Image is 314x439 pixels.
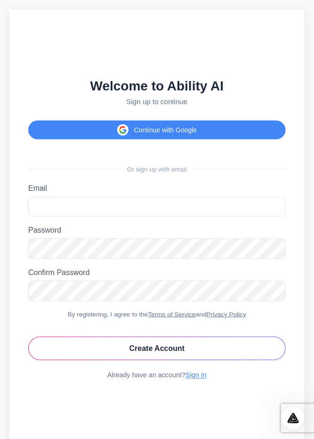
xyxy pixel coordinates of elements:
label: Confirm Password [28,268,286,277]
label: Password [28,226,286,235]
div: Or sign up with email [28,166,286,173]
iframe: Intercom live chat [282,407,305,430]
button: Continue with Google [28,121,286,139]
a: Privacy Policy [207,311,247,318]
p: Sign up to continue [28,98,286,106]
h2: Welcome to Ability AI [28,79,286,94]
div: Already have an account? [28,372,286,379]
button: Create Account [28,337,286,360]
a: Terms of Service [148,311,196,318]
div: By registering, I agree to the and [28,311,286,318]
label: Email [28,184,286,193]
a: Sign In [185,372,207,379]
